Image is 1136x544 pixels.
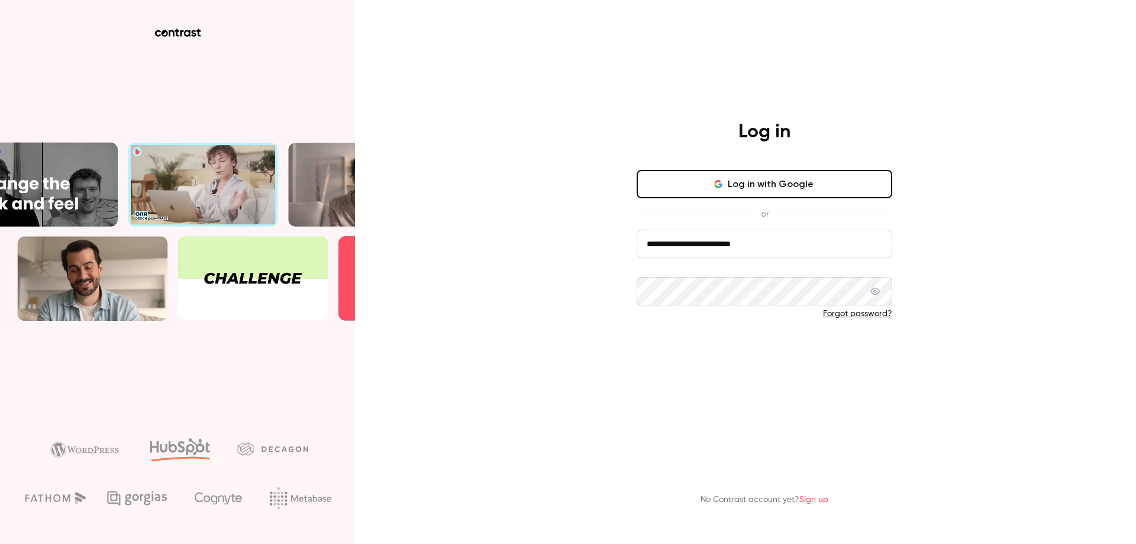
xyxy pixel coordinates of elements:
h4: Log in [738,120,790,144]
span: or [755,208,774,220]
button: Log in with Google [637,170,892,198]
a: Forgot password? [823,310,892,318]
p: No Contrast account yet? [701,494,828,506]
button: Log in [637,339,892,367]
img: decagon [237,442,308,455]
a: Sign up [799,495,828,504]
